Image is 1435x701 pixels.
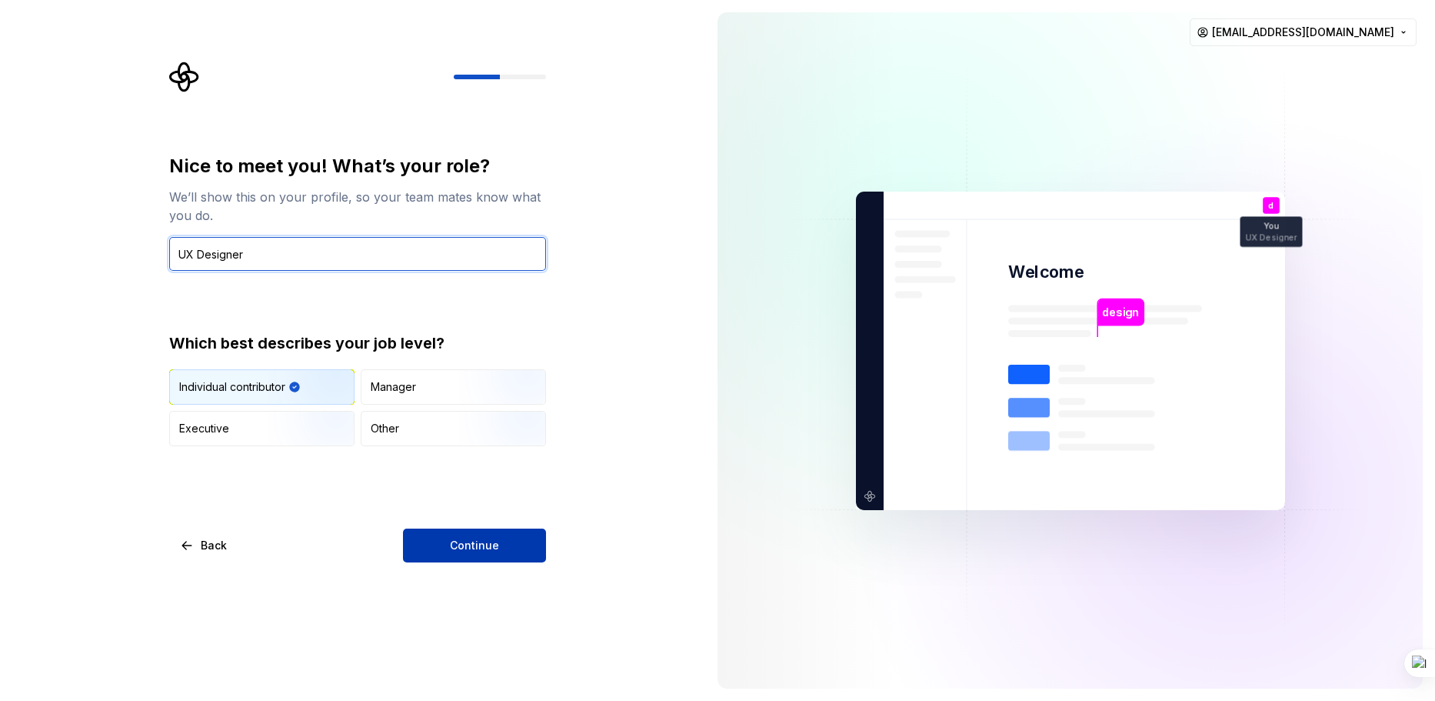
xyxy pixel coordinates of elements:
[179,379,285,395] div: Individual contributor
[169,237,546,271] input: Job title
[403,529,546,562] button: Continue
[169,62,200,92] svg: Supernova Logo
[450,538,499,553] span: Continue
[1268,201,1274,209] p: d
[1190,18,1417,46] button: [EMAIL_ADDRESS][DOMAIN_NAME]
[169,154,546,179] div: Nice to meet you! What’s your role?
[1008,261,1084,283] p: Welcome
[169,188,546,225] div: We’ll show this on your profile, so your team mates know what you do.
[1102,303,1139,320] p: design
[179,421,229,436] div: Executive
[1245,233,1297,242] p: UX Designer
[1264,222,1279,230] p: You
[371,421,399,436] div: Other
[371,379,416,395] div: Manager
[169,529,240,562] button: Back
[169,332,546,354] div: Which best describes your job level?
[201,538,227,553] span: Back
[1212,25,1394,40] span: [EMAIL_ADDRESS][DOMAIN_NAME]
